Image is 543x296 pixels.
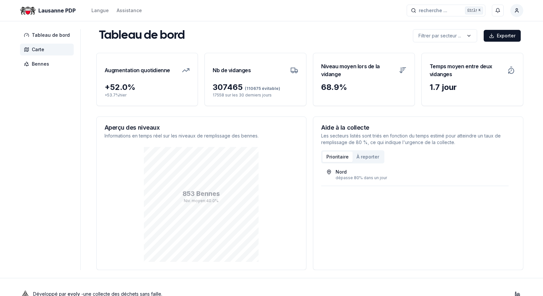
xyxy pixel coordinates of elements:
[20,29,76,41] a: Tableau de bord
[20,3,36,18] img: Lausanne PDP Logo
[213,93,298,98] p: 17558 sur les 30 derniers jours
[117,7,142,14] a: Assistance
[484,30,521,42] button: Exporter
[321,133,515,146] p: Les secteurs listés sont triés en fonction du temps estimé pour atteindre un taux de remplissage ...
[336,169,347,175] div: Nord
[20,58,76,70] a: Bennes
[32,46,44,53] span: Carte
[32,61,49,67] span: Bennes
[91,7,109,14] button: Langue
[430,82,515,93] div: 1.7 jour
[321,82,407,93] div: 68.9 %
[407,5,485,16] button: recherche ...Ctrl+K
[105,61,170,79] h3: Augmentation quotidienne
[105,125,299,131] h3: Aperçu des niveaux
[413,29,477,42] button: label
[213,61,251,79] h3: Nb de vidanges
[105,133,299,139] p: Informations en temps réel sur les niveaux de remplissage des bennes.
[32,32,70,38] span: Tableau de bord
[418,32,461,39] p: Filtrer par secteur ...
[105,93,190,98] p: + 53.7 % hier
[419,7,447,14] span: recherche ...
[321,125,515,131] h3: Aide à la collecte
[336,175,503,180] div: dépasse 80% dans un jour
[99,29,185,42] h1: Tableau de bord
[38,7,76,14] span: Lausanne PDP
[353,152,383,162] button: À reporter
[105,82,190,93] div: + 52.0 %
[20,44,76,55] a: Carte
[20,7,78,14] a: Lausanne PDP
[322,152,353,162] button: Prioritaire
[430,61,503,79] h3: Temps moyen entre deux vidanges
[321,61,395,79] h3: Niveau moyen lors de la vidange
[326,169,503,180] a: Norddépasse 80% dans un jour
[243,86,280,91] span: (110675 évitable)
[213,82,298,93] div: 307465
